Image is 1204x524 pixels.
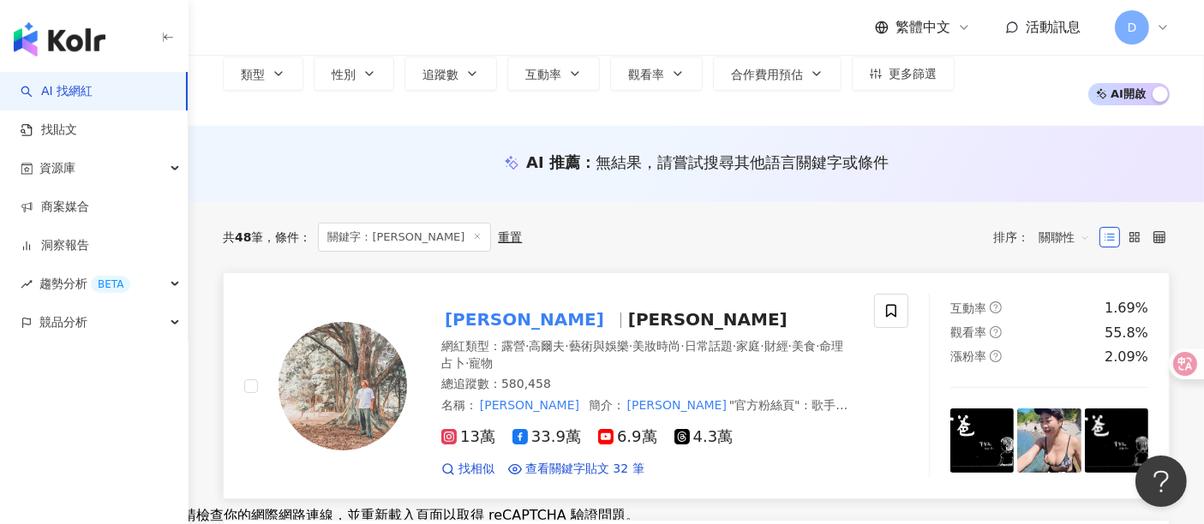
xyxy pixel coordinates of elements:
[91,276,130,293] div: BETA
[525,68,561,81] span: 互動率
[422,68,458,81] span: 追蹤數
[993,223,1099,251] div: 排序：
[525,461,644,478] span: 查看關鍵字貼文 32 筆
[852,57,955,91] button: 更多篩選
[512,428,581,446] span: 33.9萬
[990,350,1002,362] span: question-circle
[39,303,87,342] span: 競品分析
[990,301,1002,313] span: question-circle
[14,22,105,57] img: logo
[950,408,1014,472] img: post-image
[508,461,644,478] a: 查看關鍵字貼文 32 筆
[465,356,469,370] span: ·
[332,68,356,81] span: 性別
[235,230,251,244] span: 48
[565,339,568,353] span: ·
[610,57,703,91] button: 觀看率
[731,68,803,81] span: 合作費用預估
[950,349,986,363] span: 漲粉率
[526,152,889,173] div: AI 推薦 ：
[21,83,93,100] a: searchAI 找網紅
[477,396,582,414] mark: [PERSON_NAME]
[628,309,788,330] span: [PERSON_NAME]
[314,57,394,91] button: 性別
[441,461,494,478] a: 找相似
[441,306,608,333] mark: [PERSON_NAME]
[788,339,792,353] span: ·
[764,339,788,353] span: 財經
[441,339,844,370] span: 命理占卜
[1017,408,1081,472] img: post-image
[889,67,937,80] span: 更多篩選
[21,278,33,290] span: rise
[458,461,494,478] span: 找相似
[223,230,263,244] div: 共 筆
[1105,299,1148,318] div: 1.69%
[21,199,89,216] a: 商案媒合
[501,339,525,353] span: 露營
[39,149,75,188] span: 資源庫
[625,396,729,414] mark: [PERSON_NAME]
[760,339,764,353] span: ·
[39,265,130,303] span: 趨勢分析
[950,301,986,315] span: 互動率
[628,68,664,81] span: 觀看率
[1039,223,1090,251] span: 關聯性
[990,326,1002,338] span: question-circle
[318,223,491,252] span: 關鍵字：[PERSON_NAME]
[792,339,816,353] span: 美食
[629,339,632,353] span: ·
[21,237,89,254] a: 洞察報告
[685,339,733,353] span: 日常話題
[441,428,495,446] span: 13萬
[441,376,854,393] div: 總追蹤數 ： 580,458
[950,325,986,339] span: 觀看率
[1135,456,1187,507] iframe: Help Scout Beacon - Open
[529,339,565,353] span: 高爾夫
[598,428,657,446] span: 6.9萬
[498,230,522,244] div: 重置
[241,68,265,81] span: 類型
[263,230,311,244] span: 條件 ：
[1105,324,1148,342] div: 55.8%
[733,339,736,353] span: ·
[1085,408,1148,472] img: post-image
[1128,18,1137,37] span: D
[680,339,684,353] span: ·
[469,356,493,370] span: 寵物
[507,57,600,91] button: 互動率
[525,339,529,353] span: ·
[404,57,497,91] button: 追蹤數
[441,398,582,412] span: 名稱 ：
[596,153,889,171] span: 無結果，請嘗試搜尋其他語言關鍵字或條件
[223,272,1170,498] a: KOL Avatar[PERSON_NAME][PERSON_NAME]網紅類型：露營·高爾夫·藝術與娛樂·美妝時尚·日常話題·家庭·財經·美食·命理占卜·寵物總追蹤數：580,458名稱：[P...
[441,338,854,372] div: 網紅類型 ：
[1105,348,1148,366] div: 2.09%
[441,396,848,428] span: 簡介 ：
[632,339,680,353] span: 美妝時尚
[896,18,950,37] span: 繁體中文
[674,428,734,446] span: 4.3萬
[279,322,407,450] img: KOL Avatar
[816,339,819,353] span: ·
[223,57,303,91] button: 類型
[736,339,760,353] span: 家庭
[569,339,629,353] span: 藝術與娛樂
[1026,19,1081,35] span: 活動訊息
[713,57,842,91] button: 合作費用預估
[21,122,77,139] a: 找貼文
